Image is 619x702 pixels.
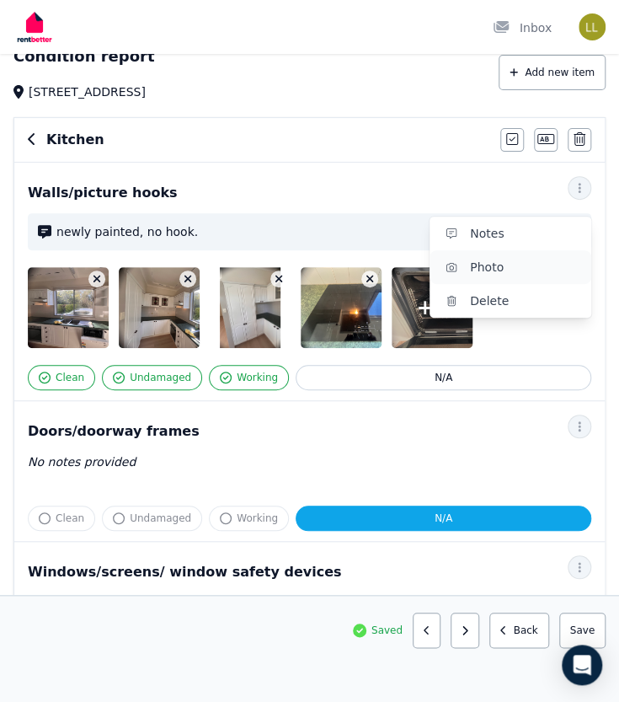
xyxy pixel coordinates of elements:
span: Working [237,371,278,384]
div: Windows/screens/ window safety devices [28,562,591,582]
button: Undamaged [102,506,202,531]
span: Undamaged [130,512,191,525]
span: Photo [470,257,578,277]
button: N/A [296,506,591,531]
img: IMG_6173.JPG [301,267,408,348]
span: No notes provided [28,455,136,469]
img: RentBetter [13,6,56,48]
img: Lillian Li [579,13,606,40]
button: Working [209,365,289,390]
span: Saved [371,624,403,637]
button: Working [209,506,289,531]
h6: Kitchen [46,130,104,150]
span: Notes [470,223,578,244]
img: IMG_6172.JPG [220,267,280,348]
span: newly painted, no hook. [56,223,581,240]
button: Photo [430,250,591,284]
span: Undamaged [130,371,191,384]
span: Working [237,512,278,525]
button: Save [559,613,606,648]
button: N/A [296,365,591,390]
button: Notes [430,217,591,250]
img: IMG_6171.JPG [119,267,227,348]
button: Clean [28,506,95,531]
h1: Condition report [13,45,154,68]
div: Inbox [493,19,552,36]
button: Clean [28,365,95,390]
span: Clean [56,512,84,525]
span: [STREET_ADDRESS] [29,83,146,100]
div: Open Intercom Messenger [562,645,602,685]
div: Walls/picture hooks [28,183,591,203]
div: Doors/doorway frames [28,421,591,442]
button: Add new item [499,55,606,90]
button: Back [489,613,549,648]
img: IMG_6169.JPG [28,267,136,348]
span: Delete [470,291,578,311]
span: + 2 [417,294,448,321]
span: Clean [56,371,84,384]
button: Delete [430,284,591,318]
button: Undamaged [102,365,202,390]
